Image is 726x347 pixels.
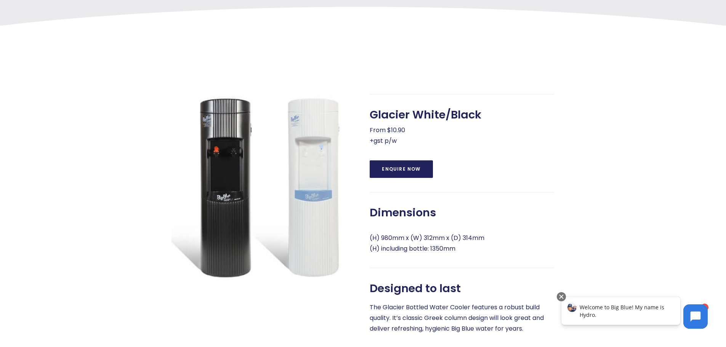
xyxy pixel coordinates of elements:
[370,206,436,219] span: Dimensions
[370,125,554,146] p: From $10.90 +gst p/w
[370,108,481,122] span: Glacier White/Black
[553,291,715,336] iframe: Chatbot
[370,233,554,254] p: (H) 980mm x (W) 312mm x (D) 314mm (H) including bottle: 1350mm
[676,297,715,336] iframe: To enrich screen reader interactions, please activate Accessibility in Grammarly extension settings
[370,282,461,295] span: Designed to last
[370,160,433,178] a: Enquire Now
[370,302,554,334] p: The Glacier Bottled Water Cooler features a robust build quality. It’s classic Greek column desig...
